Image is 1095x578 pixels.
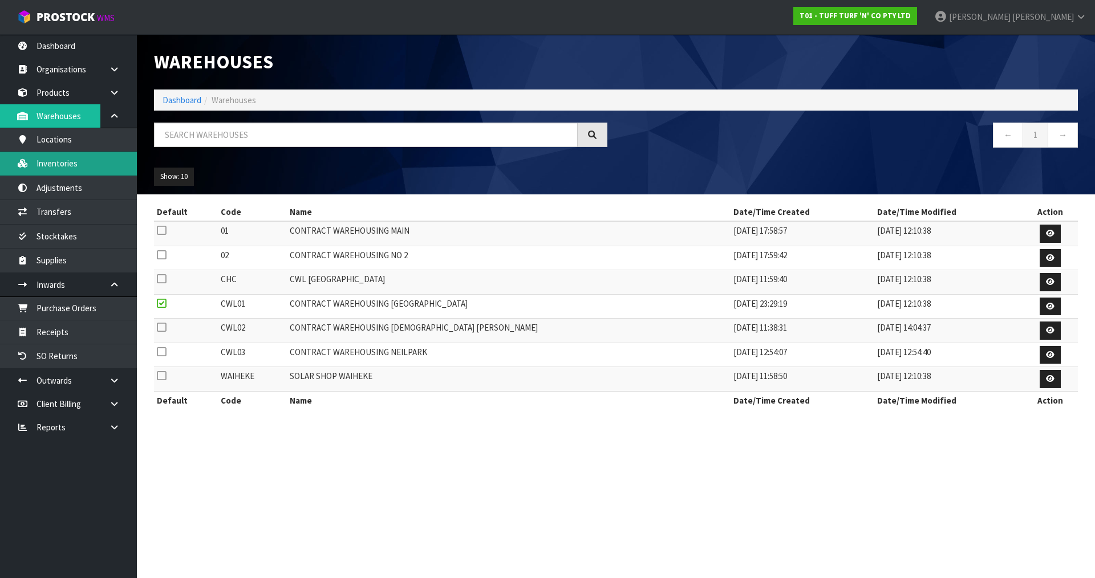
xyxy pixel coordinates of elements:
[154,391,218,409] th: Default
[218,221,287,246] td: 01
[731,319,874,343] td: [DATE] 11:38:31
[1048,123,1078,147] a: →
[1012,11,1074,22] span: [PERSON_NAME]
[218,270,287,295] td: CHC
[218,343,287,367] td: CWL03
[993,123,1023,147] a: ←
[218,367,287,392] td: WAIHEKE
[218,391,287,409] th: Code
[1023,123,1048,147] a: 1
[287,294,731,319] td: CONTRACT WAREHOUSING [GEOGRAPHIC_DATA]
[212,95,256,105] span: Warehouses
[874,221,1023,246] td: [DATE] 12:10:38
[874,391,1023,409] th: Date/Time Modified
[218,319,287,343] td: CWL02
[874,294,1023,319] td: [DATE] 12:10:38
[874,246,1023,270] td: [DATE] 12:10:38
[17,10,31,24] img: cube-alt.png
[731,294,874,319] td: [DATE] 23:29:19
[218,203,287,221] th: Code
[287,270,731,295] td: CWL [GEOGRAPHIC_DATA]
[1023,203,1078,221] th: Action
[287,203,731,221] th: Name
[793,7,917,25] a: T01 - TUFF TURF 'N' CO PTY LTD
[287,367,731,392] td: SOLAR SHOP WAIHEKE
[287,246,731,270] td: CONTRACT WAREHOUSING NO 2
[154,168,194,186] button: Show: 10
[874,367,1023,392] td: [DATE] 12:10:38
[874,343,1023,367] td: [DATE] 12:54:40
[97,13,115,23] small: WMS
[874,319,1023,343] td: [DATE] 14:04:37
[731,221,874,246] td: [DATE] 17:58:57
[163,95,201,105] a: Dashboard
[154,203,218,221] th: Default
[731,367,874,392] td: [DATE] 11:58:50
[287,391,731,409] th: Name
[1023,391,1078,409] th: Action
[218,294,287,319] td: CWL01
[731,391,874,409] th: Date/Time Created
[731,246,874,270] td: [DATE] 17:59:42
[287,319,731,343] td: CONTRACT WAREHOUSING [DEMOGRAPHIC_DATA] [PERSON_NAME]
[731,270,874,295] td: [DATE] 11:59:40
[874,203,1023,221] th: Date/Time Modified
[287,221,731,246] td: CONTRACT WAREHOUSING MAIN
[731,343,874,367] td: [DATE] 12:54:07
[218,246,287,270] td: 02
[154,51,607,72] h1: Warehouses
[800,11,911,21] strong: T01 - TUFF TURF 'N' CO PTY LTD
[949,11,1011,22] span: [PERSON_NAME]
[624,123,1078,150] nav: Page navigation
[287,343,731,367] td: CONTRACT WAREHOUSING NEILPARK
[154,123,578,147] input: Search warehouses
[731,203,874,221] th: Date/Time Created
[36,10,95,25] span: ProStock
[874,270,1023,295] td: [DATE] 12:10:38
